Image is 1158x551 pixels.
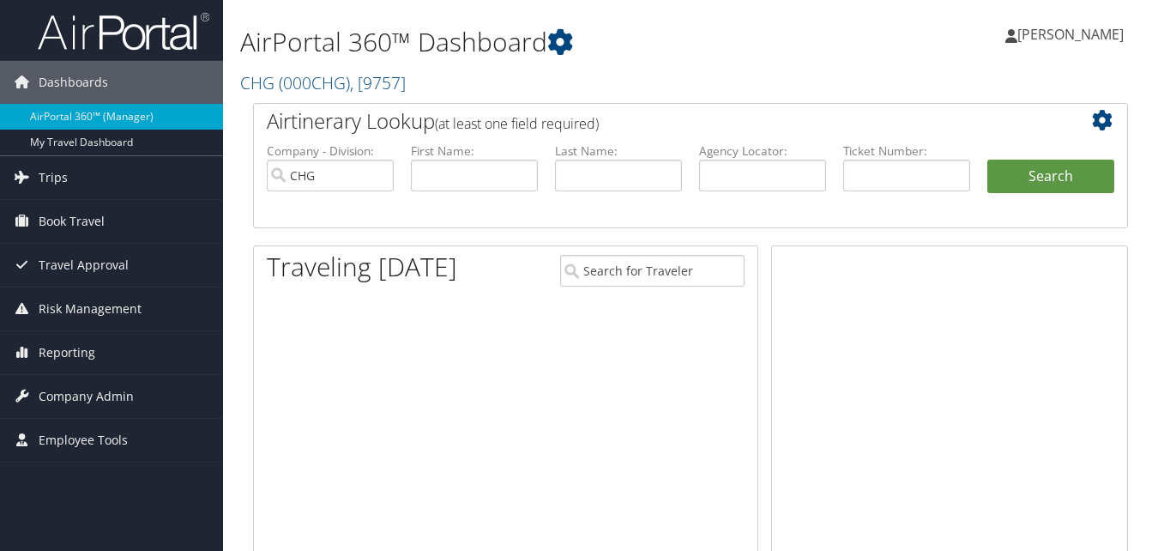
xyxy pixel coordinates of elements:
[267,106,1041,136] h2: Airtinerary Lookup
[435,114,599,133] span: (at least one field required)
[555,142,682,160] label: Last Name:
[39,156,68,199] span: Trips
[560,255,744,287] input: Search for Traveler
[39,244,129,287] span: Travel Approval
[240,71,406,94] a: CHG
[267,142,394,160] label: Company - Division:
[267,249,457,285] h1: Traveling [DATE]
[38,11,209,51] img: airportal-logo.png
[39,375,134,418] span: Company Admin
[350,71,406,94] span: , [ 9757 ]
[240,24,841,60] h1: AirPortal 360™ Dashboard
[39,288,142,330] span: Risk Management
[1017,25,1124,44] span: [PERSON_NAME]
[1005,9,1141,60] a: [PERSON_NAME]
[279,71,350,94] span: ( 000CHG )
[843,142,970,160] label: Ticket Number:
[39,61,108,104] span: Dashboards
[987,160,1114,194] button: Search
[39,419,128,462] span: Employee Tools
[411,142,538,160] label: First Name:
[39,331,95,374] span: Reporting
[39,200,105,243] span: Book Travel
[699,142,826,160] label: Agency Locator:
